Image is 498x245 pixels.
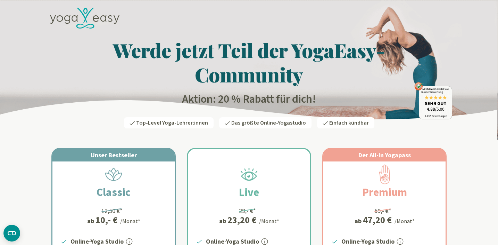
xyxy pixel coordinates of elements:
[358,151,411,159] span: Der All-In Yogapass
[329,119,369,127] span: Einfach kündbar
[414,82,452,119] img: ausgezeichnet_badge.png
[87,216,96,226] span: ab
[3,225,20,242] button: CMP-Widget öffnen
[259,217,279,225] div: /Monat*
[80,184,147,200] h2: Classic
[355,216,363,226] span: ab
[101,206,123,215] div: 12,50 €*
[231,119,306,127] span: Das größte Online-Yogastudio
[136,119,208,127] span: Top-Level Yoga-Lehrer:innen
[227,215,256,224] div: 23,20 €
[96,215,117,224] div: 10,- €
[46,38,452,87] h1: Werde jetzt Teil der YogaEasy-Community
[363,215,392,224] div: 47,20 €
[395,217,415,225] div: /Monat*
[346,184,424,200] h2: Premium
[46,92,452,106] h2: Aktion: 20 % Rabatt für dich!
[91,151,137,159] span: Unser Bestseller
[374,206,391,215] div: 59,- €*
[239,206,256,215] div: 29,- €*
[120,217,140,225] div: /Monat*
[222,184,276,200] h2: Live
[219,216,227,226] span: ab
